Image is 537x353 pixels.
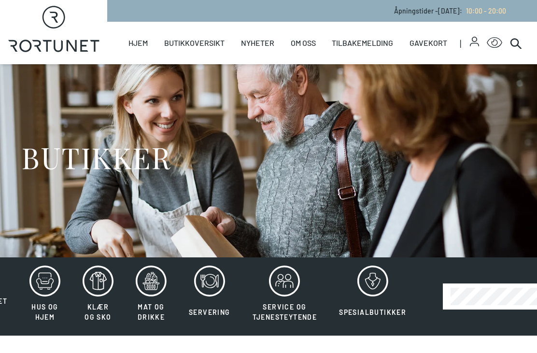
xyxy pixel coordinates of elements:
span: Servering [189,308,230,316]
button: Klær og sko [72,265,124,328]
span: Mat og drikke [138,303,165,321]
a: Gavekort [410,22,447,64]
button: Open Accessibility Menu [487,35,502,51]
a: 10:00 - 20:00 [462,7,506,15]
p: Åpningstider - [DATE] : [394,6,506,16]
span: Klær og sko [85,303,111,321]
span: 10:00 - 20:00 [466,7,506,15]
a: Tilbakemelding [332,22,393,64]
a: Nyheter [241,22,274,64]
span: Service og tjenesteytende [253,303,317,321]
button: Spesialbutikker [329,265,416,328]
span: Hus og hjem [31,303,58,321]
span: Spesialbutikker [339,308,406,316]
button: Mat og drikke [126,265,177,328]
button: Hus og hjem [19,265,71,328]
a: Hjem [128,22,148,64]
h1: BUTIKKER [21,139,170,175]
button: Servering [179,265,240,328]
a: Om oss [291,22,316,64]
span: | [460,22,470,64]
a: Butikkoversikt [164,22,225,64]
button: Service og tjenesteytende [242,265,327,328]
